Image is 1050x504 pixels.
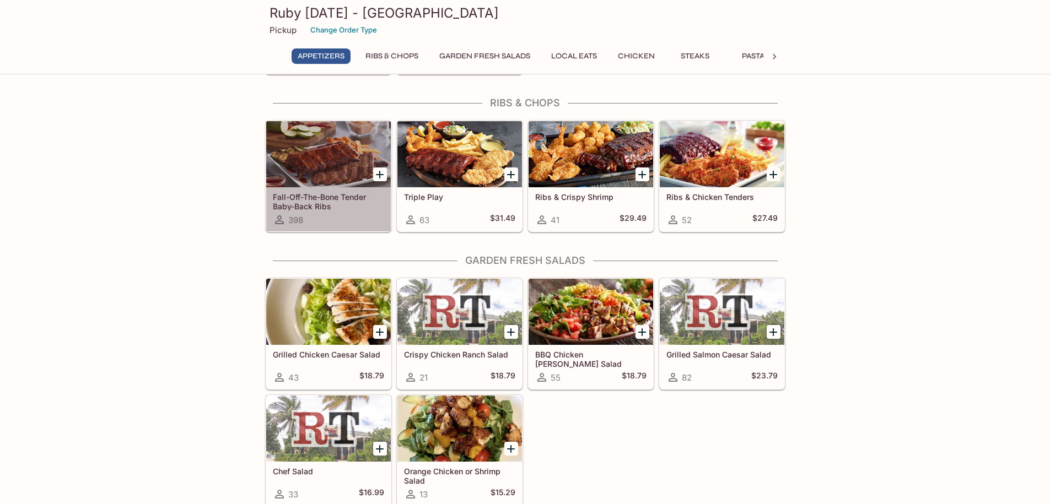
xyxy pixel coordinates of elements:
button: Add Ribs & Chicken Tenders [767,167,780,181]
button: Appetizers [292,48,351,64]
h5: $29.49 [620,213,647,226]
h5: $23.79 [751,371,778,384]
h5: $18.79 [491,371,515,384]
a: Grilled Chicken Caesar Salad43$18.79 [266,278,391,389]
button: Add Grilled Chicken Caesar Salad [373,325,387,339]
button: Add Crispy Chicken Ranch Salad [504,325,518,339]
button: Add Orange Chicken or Shrimp Salad [504,442,518,456]
h4: Garden Fresh Salads [265,254,785,267]
span: 82 [682,372,692,383]
div: Chef Salad [266,395,391,462]
span: 398 [288,215,303,225]
h5: $18.79 [622,371,647,384]
h5: Chef Salad [273,467,384,476]
h5: Ribs & Crispy Shrimp [535,192,647,202]
h5: Fall-Off-The-Bone Tender Baby-Back Ribs [273,192,384,210]
h5: Orange Chicken or Shrimp Salad [404,467,515,485]
button: Add BBQ Chicken Cobb Salad [636,325,649,339]
button: Add Chef Salad [373,442,387,456]
div: Grilled Salmon Caesar Salad [660,279,784,345]
button: Add Triple Play [504,167,518,181]
button: Local Eats [545,48,603,64]
span: 55 [551,372,561,383]
button: Change Order Type [305,21,382,39]
button: Pasta [729,48,778,64]
span: 52 [682,215,692,225]
a: Triple Play63$31.49 [397,121,523,232]
h4: Ribs & Chops [265,97,785,109]
div: Ribs & Crispy Shrimp [529,121,653,187]
div: Crispy Chicken Ranch Salad [397,279,522,345]
a: Crispy Chicken Ranch Salad21$18.79 [397,278,523,389]
h3: Ruby [DATE] - [GEOGRAPHIC_DATA] [270,4,781,21]
a: Grilled Salmon Caesar Salad82$23.79 [659,278,785,389]
div: Grilled Chicken Caesar Salad [266,279,391,345]
h5: Ribs & Chicken Tenders [666,192,778,202]
a: Fall-Off-The-Bone Tender Baby-Back Ribs398 [266,121,391,232]
span: 33 [288,489,298,500]
h5: $31.49 [490,213,515,226]
button: Garden Fresh Salads [433,48,536,64]
h5: BBQ Chicken [PERSON_NAME] Salad [535,350,647,368]
span: 21 [419,372,428,383]
div: Triple Play [397,121,522,187]
button: Add Grilled Salmon Caesar Salad [767,325,780,339]
button: Add Fall-Off-The-Bone Tender Baby-Back Ribs [373,167,387,181]
h5: Grilled Chicken Caesar Salad [273,350,384,359]
span: 41 [551,215,559,225]
span: 13 [419,489,428,500]
div: Orange Chicken or Shrimp Salad [397,395,522,462]
div: Fall-Off-The-Bone Tender Baby-Back Ribs [266,121,391,187]
button: Chicken [612,48,661,64]
h5: Crispy Chicken Ranch Salad [404,350,515,359]
span: 43 [288,372,299,383]
h5: $16.99 [359,487,384,501]
div: BBQ Chicken Cobb Salad [529,279,653,345]
div: Ribs & Chicken Tenders [660,121,784,187]
span: 63 [419,215,429,225]
h5: $27.49 [752,213,778,226]
h5: Grilled Salmon Caesar Salad [666,350,778,359]
a: BBQ Chicken [PERSON_NAME] Salad55$18.79 [528,278,654,389]
a: Ribs & Crispy Shrimp41$29.49 [528,121,654,232]
a: Ribs & Chicken Tenders52$27.49 [659,121,785,232]
h5: Triple Play [404,192,515,202]
h5: $15.29 [491,487,515,501]
p: Pickup [270,25,297,35]
h5: $18.79 [359,371,384,384]
button: Add Ribs & Crispy Shrimp [636,167,649,181]
button: Steaks [670,48,720,64]
button: Ribs & Chops [359,48,424,64]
